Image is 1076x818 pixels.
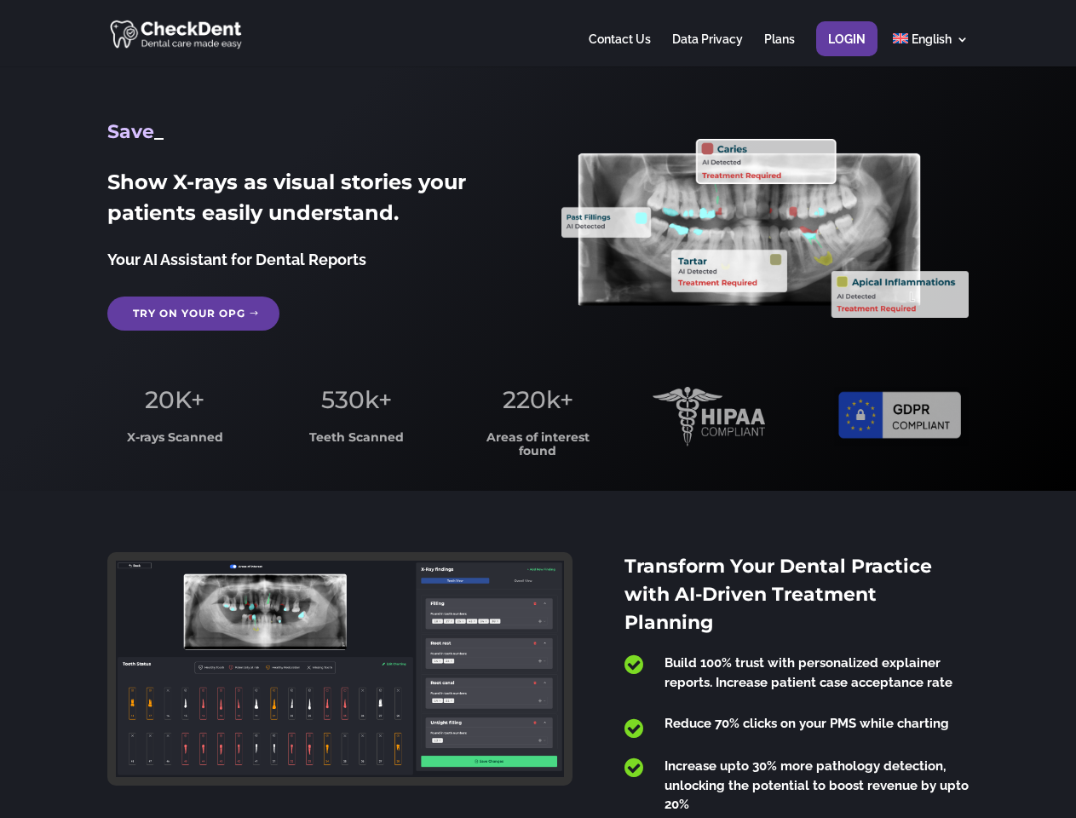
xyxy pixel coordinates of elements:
[624,654,643,676] span: 
[503,385,573,414] span: 220k+
[107,120,154,143] span: Save
[624,555,932,634] span: Transform Your Dental Practice with AI-Driven Treatment Planning
[107,167,514,237] h2: Show X-rays as visual stories your patients easily understand.
[764,33,795,66] a: Plans
[912,32,952,46] span: English
[672,33,743,66] a: Data Privacy
[110,17,244,50] img: CheckDent AI
[154,120,164,143] span: _
[145,385,204,414] span: 20K+
[589,33,651,66] a: Contact Us
[107,251,366,268] span: Your AI Assistant for Dental Reports
[828,33,866,66] a: Login
[893,33,969,66] a: English
[561,139,968,318] img: X_Ray_annotated
[107,297,279,331] a: Try on your OPG
[665,758,969,812] span: Increase upto 30% more pathology detection, unlocking the potential to boost revenue by upto 20%
[321,385,392,414] span: 530k+
[665,716,949,731] span: Reduce 70% clicks on your PMS while charting
[624,717,643,740] span: 
[624,757,643,779] span: 
[471,431,606,466] h3: Areas of interest found
[665,655,952,690] span: Build 100% trust with personalized explainer reports. Increase patient case acceptance rate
